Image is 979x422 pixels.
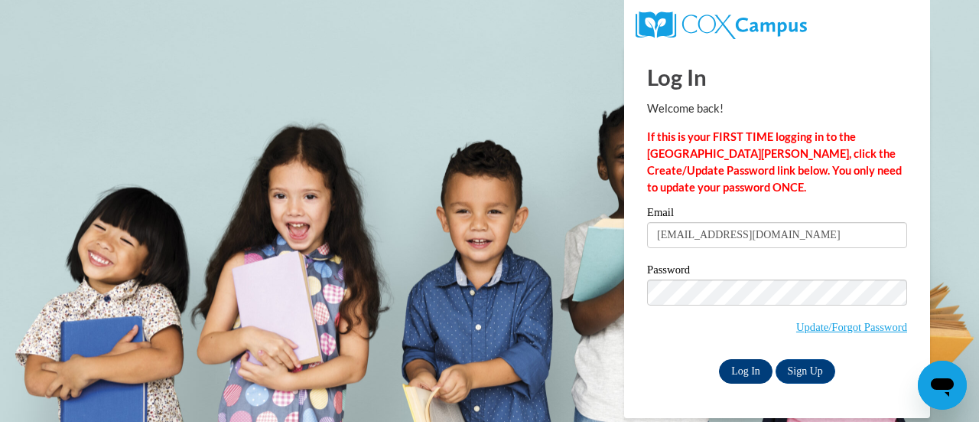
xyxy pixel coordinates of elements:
a: Sign Up [776,359,835,384]
input: Log In [719,359,772,384]
h1: Log In [647,61,907,93]
img: COX Campus [636,11,807,39]
p: Welcome back! [647,100,907,117]
iframe: Button to launch messaging window [918,361,967,410]
a: Update/Forgot Password [796,321,907,333]
label: Email [647,207,907,222]
label: Password [647,264,907,280]
strong: If this is your FIRST TIME logging in to the [GEOGRAPHIC_DATA][PERSON_NAME], click the Create/Upd... [647,130,902,194]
